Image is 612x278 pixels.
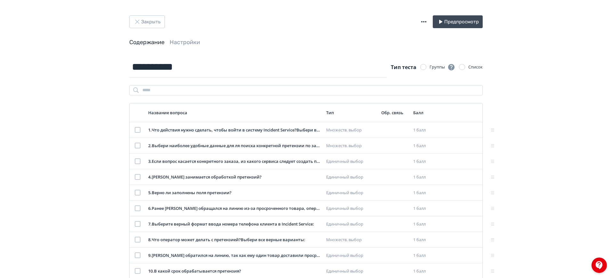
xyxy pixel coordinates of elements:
div: 1 балл [413,158,437,165]
div: Множеств. выбор [326,237,376,243]
div: 10 . В какой срок обрабатывается претензия? [148,268,321,274]
button: Закрыть [129,15,165,28]
div: Единичный выбор [326,252,376,259]
span: Тип теста [391,64,416,71]
div: 4 . [PERSON_NAME] занимается обработкой претензий? [148,174,321,180]
div: Тип [326,110,376,115]
div: 9 . [PERSON_NAME] обратился на линию, так как ему один товар доставили просроченным, второй невер... [148,252,321,259]
div: 8 . Что оператор может делать с претензией?Выбери все верные варианты: [148,237,321,243]
div: Название вопроса [148,110,321,115]
div: Множеств. выбор [326,127,376,133]
button: Предпросмотр [433,15,483,28]
div: Единичный выбор [326,190,376,196]
div: 7 . Выберите верный формат ввода номера телефона клиента в Incident Service: [148,221,321,227]
div: Множеств. выбор [326,143,376,149]
div: Обр. связь [381,110,408,115]
div: Единичный выбор [326,205,376,212]
div: 1 балл [413,268,437,274]
div: Единичный выбор [326,268,376,274]
div: 1 балл [413,205,437,212]
div: 1 балл [413,143,437,149]
div: Балл [413,110,437,115]
div: 1 балл [413,127,437,133]
div: Единичный выбор [326,174,376,180]
div: Группы [430,63,455,71]
div: 1 балл [413,190,437,196]
div: Единичный выбор [326,158,376,165]
a: Настройки [170,39,200,46]
div: 2 . Выбери наиболее удобные данные для ля поиска конкретной претензии по заказу: [148,143,321,149]
div: 6 . Ранее [PERSON_NAME] обращался на линию из-за просроченного товара, оператор составил претензи... [148,205,321,212]
a: Содержание [129,39,165,46]
div: 1 балл [413,221,437,227]
div: 3 . Если вопрос касается конкретного заказа, из какого сервиса следует создать претензию? [148,158,321,165]
div: Единичный выбор [326,221,376,227]
div: 5 . Верно ли заполнены поля претензии? [148,190,321,196]
div: 1 балл [413,237,437,243]
div: Список [468,64,483,70]
div: 1 балл [413,252,437,259]
div: 1 балл [413,174,437,180]
div: 1 . Что действия нужно сделать, чтобы войти в систему Incident Service?Выбери все верные ответы: [148,127,321,133]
